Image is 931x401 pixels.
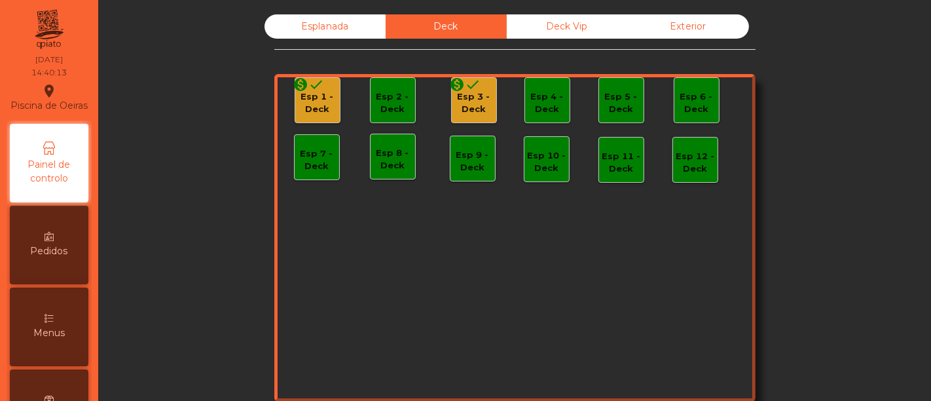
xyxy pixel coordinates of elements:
[452,90,496,116] div: Esp 3 - Deck
[465,77,481,92] i: done
[371,90,415,116] div: Esp 2 - Deck
[31,67,67,79] div: 14:40:13
[41,83,57,99] i: location_on
[599,150,644,176] div: Esp 11 - Deck
[10,81,88,114] div: Piscina de Oeiras
[295,147,339,173] div: Esp 7 - Deck
[628,14,749,39] div: Exterior
[35,54,63,66] div: [DATE]
[450,77,465,92] i: monetization_on
[507,14,628,39] div: Deck Vip
[674,90,719,116] div: Esp 6 - Deck
[524,149,569,175] div: Esp 10 - Deck
[295,90,340,116] div: Esp 1 - Deck
[450,149,495,174] div: Esp 9 - Deck
[386,14,507,39] div: Deck
[309,77,325,92] i: done
[293,77,309,92] i: monetization_on
[33,7,65,52] img: qpiato
[673,150,718,176] div: Esp 12 - Deck
[13,158,85,185] span: Painel de controlo
[31,244,68,258] span: Pedidos
[599,90,644,116] div: Esp 5 - Deck
[265,14,386,39] div: Esplanada
[33,326,65,340] span: Menus
[525,90,570,116] div: Esp 4 - Deck
[371,147,415,172] div: Esp 8 - Deck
